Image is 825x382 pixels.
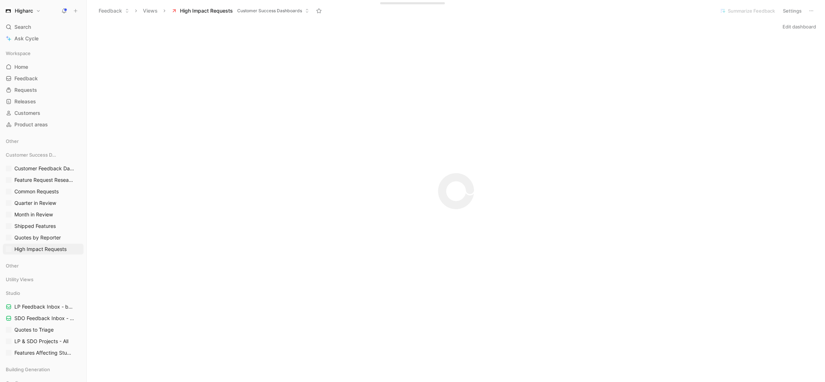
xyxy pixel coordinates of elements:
a: Customer Feedback Dashboard [3,163,84,174]
span: Other [6,138,19,145]
button: Settings [780,6,805,16]
button: Edit dashboard [779,22,819,32]
button: High Impact RequestsCustomer Success Dashboards [168,5,312,16]
span: High Impact Requests [14,246,67,253]
div: Other [3,136,84,147]
span: Other [6,262,19,269]
h1: Higharc [15,8,33,14]
span: Ask Cycle [14,34,39,43]
div: Customer Success Dashboards [3,149,84,160]
button: HigharcHigharc [3,6,42,16]
a: Releases [3,96,84,107]
a: Feature Request Research [3,175,84,185]
span: LP Feedback Inbox - by Type [14,303,75,310]
span: Quotes by Reporter [14,234,61,241]
div: Other [3,136,84,149]
a: Quotes by Reporter [3,232,84,243]
span: Home [14,63,28,71]
span: Search [14,23,31,31]
span: High Impact Requests [180,7,233,14]
span: Releases [14,98,36,105]
div: Building Generation [3,364,84,377]
a: LP Feedback Inbox - by Type [3,301,84,312]
a: LP & SDO Projects - All [3,336,84,347]
a: Quotes to Triage [3,324,84,335]
a: SDO Feedback Inbox - by Type [3,313,84,324]
div: Utility Views [3,274,84,287]
div: Other [3,260,84,273]
span: Utility Views [6,276,33,283]
span: Building Generation [6,366,50,373]
div: Studio [3,288,84,298]
span: Workspace [6,50,31,57]
span: Feedback [14,75,38,82]
span: Month in Review [14,211,53,218]
span: Common Requests [14,188,59,195]
span: Customer Success Dashboards [6,151,57,158]
a: Month in Review [3,209,84,220]
button: Summarize Feedback [717,6,778,16]
a: Quarter in Review [3,198,84,208]
span: Studio [6,289,20,297]
button: Feedback [95,5,132,16]
div: Search [3,22,84,32]
img: Higharc [5,7,12,14]
div: StudioLP Feedback Inbox - by TypeSDO Feedback Inbox - by TypeQuotes to TriageLP & SDO Projects - ... [3,288,84,358]
div: Utility Views [3,274,84,285]
button: Views [140,5,161,16]
div: Building Generation [3,364,84,375]
span: Quarter in Review [14,199,56,207]
div: Other [3,260,84,271]
a: Ask Cycle [3,33,84,44]
span: SDO Feedback Inbox - by Type [14,315,75,322]
span: Features Affecting Studio [14,349,73,356]
a: Features Affecting Studio [3,347,84,358]
span: Shipped Features [14,223,56,230]
a: Shipped Features [3,221,84,232]
span: Quotes to Triage [14,326,54,333]
span: Feature Request Research [14,176,74,184]
div: Customer Success DashboardsCustomer Feedback DashboardFeature Request ResearchCommon RequestsQuar... [3,149,84,255]
a: Feedback [3,73,84,84]
a: Common Requests [3,186,84,197]
span: Customer Success Dashboards [237,7,302,14]
span: Customers [14,109,40,117]
a: Product areas [3,119,84,130]
a: Home [3,62,84,72]
div: Workspace [3,48,84,59]
span: Customer Feedback Dashboard [14,165,75,172]
span: Requests [14,86,37,94]
span: LP & SDO Projects - All [14,338,68,345]
span: Product areas [14,121,48,128]
a: Requests [3,85,84,95]
a: High Impact Requests [3,244,84,255]
a: Customers [3,108,84,118]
